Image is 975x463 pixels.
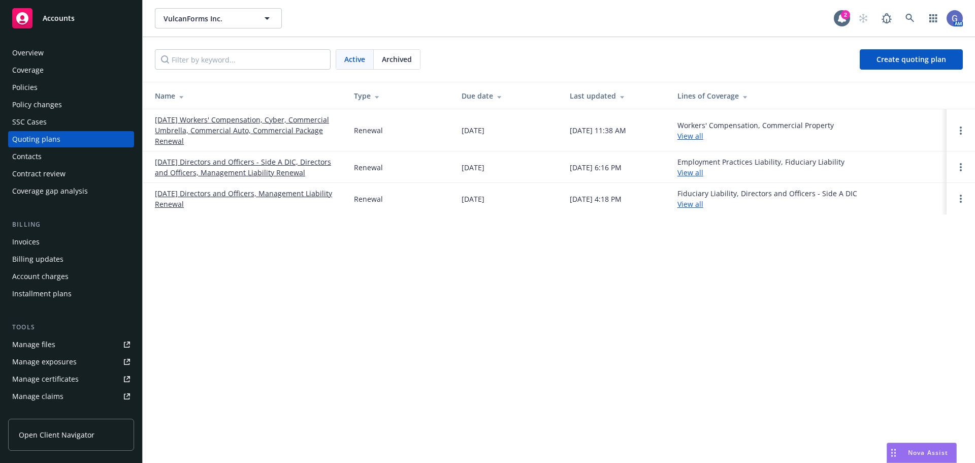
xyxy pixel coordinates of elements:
[677,90,938,101] div: Lines of Coverage
[8,336,134,353] a: Manage files
[8,406,134,422] a: Manage BORs
[677,188,857,209] div: Fiduciary Liability, Directors and Officers - Side A DIC
[8,97,134,113] a: Policy changes
[570,125,626,136] div: [DATE] 11:38 AM
[570,90,661,101] div: Last updated
[900,8,920,28] a: Search
[8,220,134,230] div: Billing
[155,157,338,178] a: [DATE] Directors and Officers - Side A DIC, Directors and Officers, Management Liability Renewal
[8,388,134,405] a: Manage claims
[43,14,75,22] span: Accounts
[8,62,134,78] a: Coverage
[12,79,38,96] div: Policies
[12,406,60,422] div: Manage BORs
[887,443,900,462] div: Drag to move
[955,125,967,137] a: Open options
[12,354,77,370] div: Manage exposures
[12,183,88,199] div: Coverage gap analysis
[887,443,957,463] button: Nova Assist
[8,166,134,182] a: Contract review
[462,125,484,136] div: [DATE]
[12,97,62,113] div: Policy changes
[344,54,365,65] span: Active
[677,120,834,141] div: Workers' Compensation, Commercial Property
[8,234,134,250] a: Invoices
[876,8,897,28] a: Report a Bug
[908,448,948,457] span: Nova Assist
[8,183,134,199] a: Coverage gap analysis
[677,131,703,141] a: View all
[853,8,873,28] a: Start snowing
[354,125,383,136] div: Renewal
[12,371,79,387] div: Manage certificates
[8,79,134,96] a: Policies
[8,286,134,302] a: Installment plans
[462,162,484,173] div: [DATE]
[570,162,622,173] div: [DATE] 6:16 PM
[19,429,94,440] span: Open Client Navigator
[12,286,72,302] div: Installment plans
[12,148,42,165] div: Contacts
[570,194,622,204] div: [DATE] 4:18 PM
[382,54,412,65] span: Archived
[923,8,944,28] a: Switch app
[955,161,967,173] a: Open options
[8,4,134,33] a: Accounts
[354,194,383,204] div: Renewal
[12,234,40,250] div: Invoices
[462,194,484,204] div: [DATE]
[8,45,134,61] a: Overview
[677,157,844,178] div: Employment Practices Liability, Fiduciary Liability
[462,90,553,101] div: Due date
[8,114,134,130] a: SSC Cases
[947,10,963,26] img: photo
[354,90,445,101] div: Type
[8,268,134,285] a: Account charges
[12,388,63,405] div: Manage claims
[876,54,946,64] span: Create quoting plan
[12,166,66,182] div: Contract review
[8,148,134,165] a: Contacts
[8,322,134,332] div: Tools
[12,131,60,147] div: Quoting plans
[8,251,134,267] a: Billing updates
[155,188,338,209] a: [DATE] Directors and Officers, Management Liability Renewal
[12,251,63,267] div: Billing updates
[155,49,331,70] input: Filter by keyword...
[12,114,47,130] div: SSC Cases
[12,62,44,78] div: Coverage
[354,162,383,173] div: Renewal
[12,45,44,61] div: Overview
[8,354,134,370] a: Manage exposures
[860,49,963,70] a: Create quoting plan
[677,168,703,177] a: View all
[841,10,850,19] div: 2
[164,13,251,24] span: VulcanForms Inc.
[155,90,338,101] div: Name
[155,8,282,28] button: VulcanForms Inc.
[677,199,703,209] a: View all
[155,114,338,146] a: [DATE] Workers' Compensation, Cyber, Commercial Umbrella, Commercial Auto, Commercial Package Ren...
[12,336,55,353] div: Manage files
[8,371,134,387] a: Manage certificates
[12,268,69,285] div: Account charges
[955,193,967,205] a: Open options
[8,131,134,147] a: Quoting plans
